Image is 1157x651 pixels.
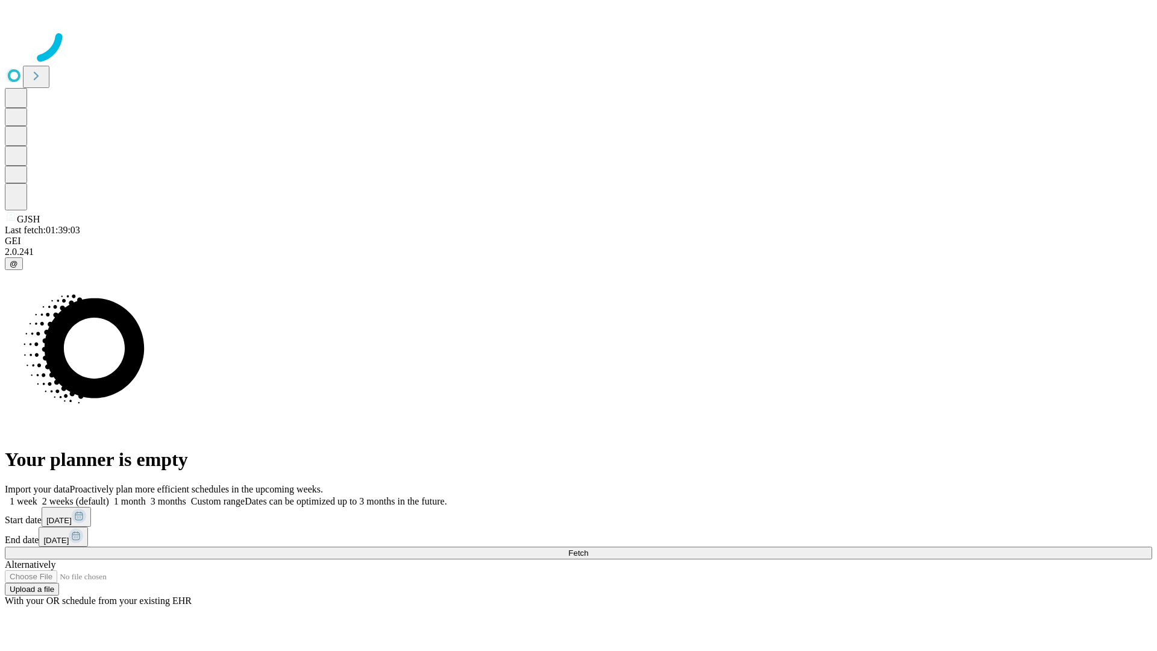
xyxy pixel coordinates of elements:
[39,527,88,547] button: [DATE]
[42,496,109,506] span: 2 weeks (default)
[5,484,70,494] span: Import your data
[10,259,18,268] span: @
[17,214,40,224] span: GJSH
[5,507,1152,527] div: Start date
[151,496,186,506] span: 3 months
[191,496,245,506] span: Custom range
[5,527,1152,547] div: End date
[5,547,1152,559] button: Fetch
[5,225,80,235] span: Last fetch: 01:39:03
[5,559,55,570] span: Alternatively
[114,496,146,506] span: 1 month
[5,257,23,270] button: @
[5,583,59,596] button: Upload a file
[5,448,1152,471] h1: Your planner is empty
[568,549,588,558] span: Fetch
[5,236,1152,247] div: GEI
[10,496,37,506] span: 1 week
[43,536,69,545] span: [DATE]
[42,507,91,527] button: [DATE]
[5,596,192,606] span: With your OR schedule from your existing EHR
[70,484,323,494] span: Proactively plan more efficient schedules in the upcoming weeks.
[5,247,1152,257] div: 2.0.241
[245,496,447,506] span: Dates can be optimized up to 3 months in the future.
[46,516,72,525] span: [DATE]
